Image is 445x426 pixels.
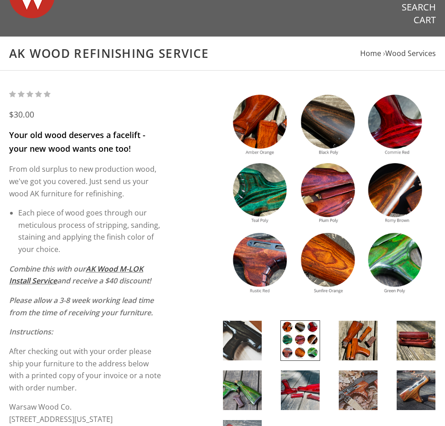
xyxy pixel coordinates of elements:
img: AK Wood Refinishing Service [223,370,262,410]
img: AK Wood Refinishing Service [339,370,378,410]
em: Combine this with our and receive a $40 discount! [9,264,151,286]
img: AK Wood Refinishing Service [281,321,320,360]
li: › [383,47,436,60]
img: AK Wood Refinishing Service [339,321,378,360]
span: Your old wood deserves a facelift - your new wood wants one too! [9,129,145,154]
h1: AK Wood Refinishing Service [9,46,436,61]
span: $30.00 [9,109,34,120]
em: Please allow a 3-8 week working lead time from the time of receiving your furniture. [9,295,154,318]
span: Warsaw Wood Co. [9,402,72,412]
p: From old surplus to new production wood, we've got you covered. Just send us your wood AK furnitu... [9,163,161,200]
img: AK Wood Refinishing Service [281,370,320,410]
img: AK Wood Refinishing Service [222,89,436,302]
p: After checking out with your order please ship your furniture to the address below with a printed... [9,345,161,394]
a: Home [360,48,381,58]
img: AK Wood Refinishing Service [397,321,435,360]
span: [STREET_ADDRESS][US_STATE] [9,414,113,424]
img: AK Wood Refinishing Service [223,321,262,360]
a: Wood Services [385,48,436,58]
a: Search [402,1,436,13]
a: Cart [414,14,436,26]
img: AK Wood Refinishing Service [397,370,435,410]
li: Each piece of wood goes through our meticulous process of stripping, sanding, staining and applyi... [18,207,161,256]
em: Instructions: [9,327,53,337]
